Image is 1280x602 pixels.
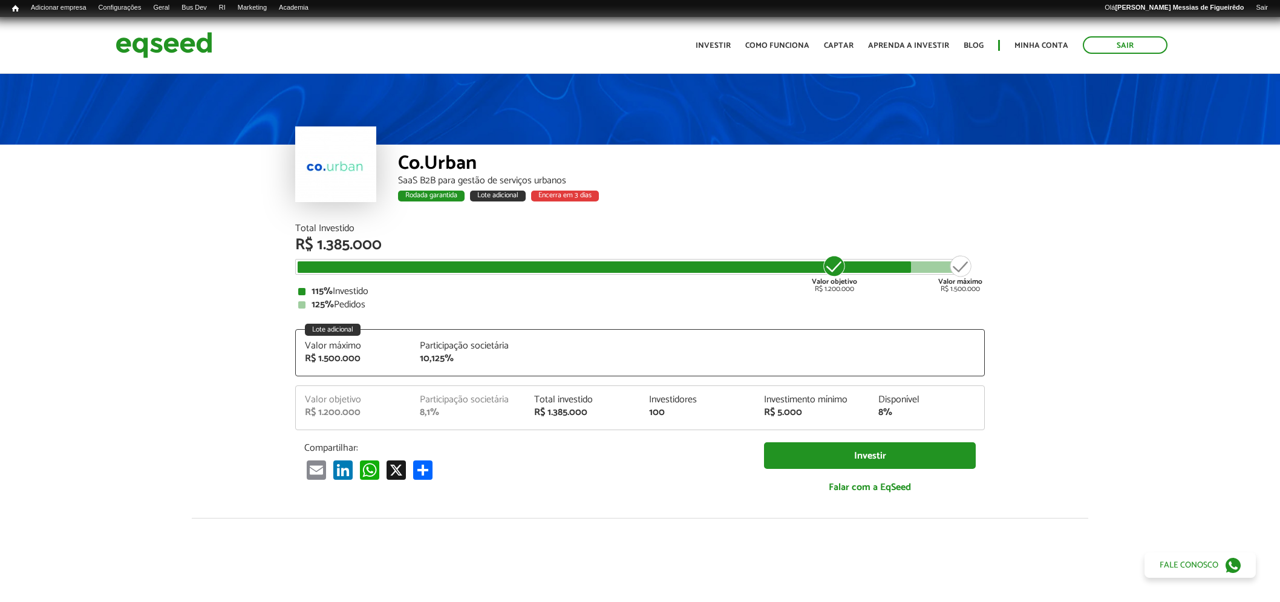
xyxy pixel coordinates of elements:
[420,408,517,417] div: 8,1%
[6,3,25,15] a: Início
[331,460,355,480] a: LinkedIn
[304,442,746,454] p: Compartilhar:
[1115,4,1244,11] strong: [PERSON_NAME] Messias de Figueirêdo
[938,276,982,287] strong: Valor máximo
[868,42,949,50] a: Aprenda a investir
[12,4,19,13] span: Início
[93,3,148,13] a: Configurações
[531,191,599,201] div: Encerra em 3 dias
[878,408,975,417] div: 8%
[411,460,435,480] a: Compartilhar
[305,354,402,364] div: R$ 1.500.000
[964,42,984,50] a: Blog
[384,460,408,480] a: X
[312,283,333,299] strong: 115%
[175,3,213,13] a: Bus Dev
[398,154,985,176] div: Co.Urban
[305,324,361,336] div: Lote adicional
[812,254,857,293] div: R$ 1.200.000
[305,395,402,405] div: Valor objetivo
[938,254,982,293] div: R$ 1.500.000
[764,442,976,469] a: Investir
[420,354,517,364] div: 10,125%
[398,191,465,201] div: Rodada garantida
[116,29,212,61] img: EqSeed
[649,395,746,405] div: Investidores
[1083,36,1167,54] a: Sair
[304,460,328,480] a: Email
[420,395,517,405] div: Participação societária
[764,395,861,405] div: Investimento mínimo
[534,395,631,405] div: Total investido
[295,237,985,253] div: R$ 1.385.000
[745,42,809,50] a: Como funciona
[273,3,315,13] a: Academia
[649,408,746,417] div: 100
[298,300,982,310] div: Pedidos
[295,224,985,234] div: Total Investido
[812,276,857,287] strong: Valor objetivo
[305,408,402,417] div: R$ 1.200.000
[1250,3,1274,13] a: Sair
[764,408,861,417] div: R$ 5.000
[764,475,976,500] a: Falar com a EqSeed
[1144,552,1256,578] a: Fale conosco
[470,191,526,201] div: Lote adicional
[358,460,382,480] a: WhatsApp
[298,287,982,296] div: Investido
[534,408,631,417] div: R$ 1.385.000
[696,42,731,50] a: Investir
[305,341,402,351] div: Valor máximo
[312,296,334,313] strong: 125%
[824,42,854,50] a: Captar
[1099,3,1250,13] a: Olá[PERSON_NAME] Messias de Figueirêdo
[420,341,517,351] div: Participação societária
[1014,42,1068,50] a: Minha conta
[398,176,985,186] div: SaaS B2B para gestão de serviços urbanos
[878,395,975,405] div: Disponível
[147,3,175,13] a: Geral
[213,3,232,13] a: RI
[232,3,273,13] a: Marketing
[25,3,93,13] a: Adicionar empresa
